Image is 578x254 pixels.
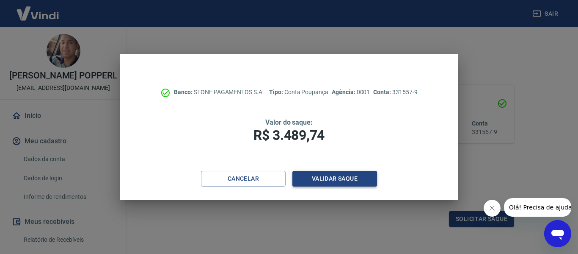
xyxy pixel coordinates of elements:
span: Banco: [174,89,194,95]
span: Valor do saque: [265,118,313,126]
iframe: Botão para abrir a janela de mensagens [544,220,571,247]
iframe: Fechar mensagem [484,200,501,217]
p: 331557-9 [373,88,417,97]
button: Cancelar [201,171,286,187]
p: 0001 [332,88,370,97]
span: Agência: [332,89,357,95]
p: Conta Poupança [269,88,328,97]
p: STONE PAGAMENTOS S.A [174,88,262,97]
iframe: Mensagem da empresa [504,198,571,217]
span: R$ 3.489,74 [253,127,325,143]
span: Olá! Precisa de ajuda? [5,6,71,13]
button: Validar saque [292,171,377,187]
span: Tipo: [269,89,284,95]
span: Conta: [373,89,392,95]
